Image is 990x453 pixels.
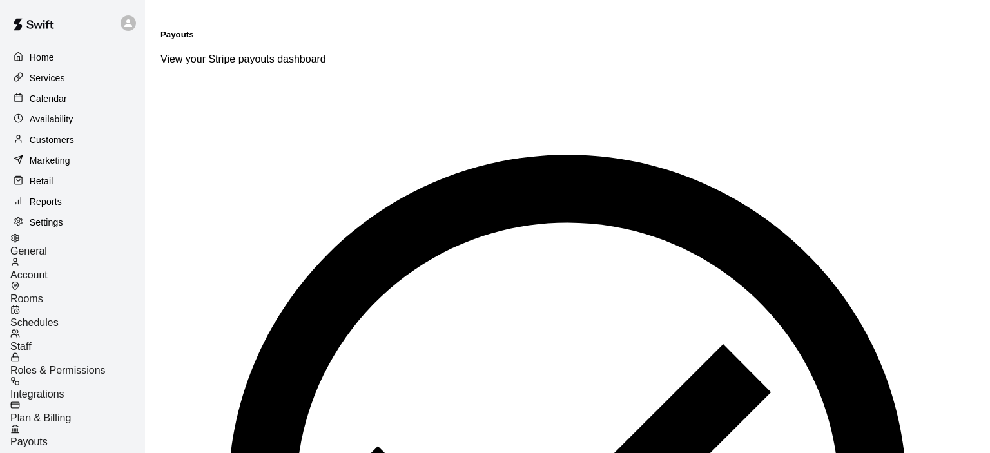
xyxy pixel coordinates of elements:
p: Home [30,51,54,64]
a: General [10,233,145,257]
h5: Payouts [160,30,975,39]
a: Schedules [10,305,145,329]
span: Plan & Billing [10,412,71,423]
p: Calendar [30,92,67,105]
span: Payouts [10,436,48,447]
p: Services [30,72,65,84]
p: Marketing [30,154,70,167]
p: Availability [30,113,73,126]
p: Retail [30,175,53,188]
span: Rooms [10,293,43,304]
span: Integrations [10,389,64,400]
p: View your Stripe payouts dashboard [160,53,975,65]
a: Retail [10,171,135,191]
a: Staff [10,329,145,352]
a: Marketing [10,151,135,170]
span: General [10,246,47,256]
p: Reports [30,195,62,208]
a: Account [10,257,145,281]
span: Roles & Permissions [10,365,106,376]
a: Availability [10,110,135,129]
a: Rooms [10,281,145,305]
a: Services [10,68,135,88]
p: Customers [30,133,74,146]
a: Integrations [10,376,145,400]
a: Calendar [10,89,135,108]
a: Settings [10,213,135,232]
a: Payouts [10,424,145,448]
span: Account [10,269,48,280]
a: Customers [10,130,135,149]
a: Home [10,48,135,67]
a: Plan & Billing [10,400,145,424]
span: Staff [10,341,32,352]
a: Roles & Permissions [10,352,145,376]
a: Reports [10,192,135,211]
span: Schedules [10,317,59,328]
p: Settings [30,216,63,229]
